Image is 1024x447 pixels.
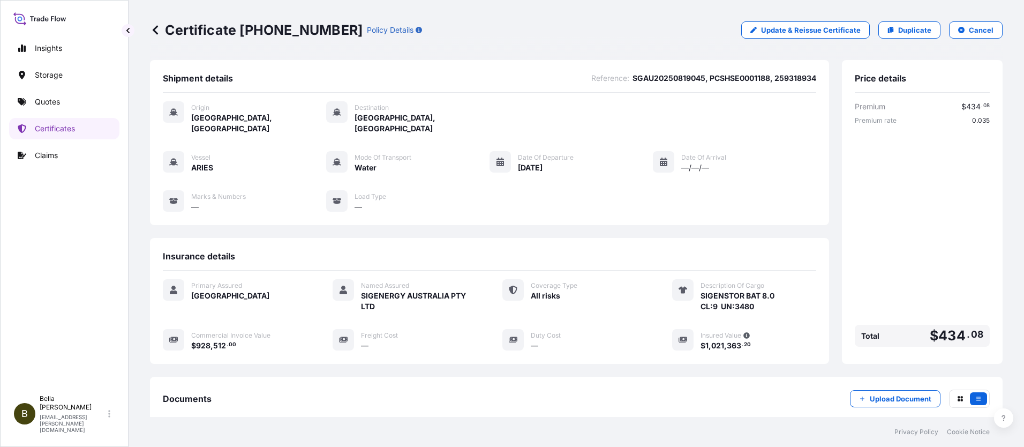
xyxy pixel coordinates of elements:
span: Mode of Transport [355,153,411,162]
span: 021 [711,342,724,349]
span: Insured Value [701,331,741,340]
span: 512 [213,342,226,349]
span: 928 [196,342,210,349]
span: Date of Arrival [681,153,726,162]
a: Update & Reissue Certificate [741,21,870,39]
span: — [361,340,368,351]
span: . [967,331,970,338]
p: Certificates [35,123,75,134]
span: Premium rate [855,116,897,125]
span: Load Type [355,192,386,201]
span: Coverage Type [531,281,577,290]
span: $ [191,342,196,349]
a: Quotes [9,91,119,113]
span: 363 [727,342,741,349]
span: B [21,408,28,419]
span: 1 [705,342,709,349]
span: Water [355,162,377,173]
span: 08 [983,104,990,108]
span: Insurance details [163,251,235,262]
span: Total [861,331,879,341]
span: [DATE] [518,162,543,173]
span: , [724,342,727,349]
span: [GEOGRAPHIC_DATA], [GEOGRAPHIC_DATA] [355,113,490,134]
p: Cancel [969,25,993,35]
span: [GEOGRAPHIC_DATA], [GEOGRAPHIC_DATA] [191,113,326,134]
span: Reference : [591,73,629,84]
span: $ [930,329,938,342]
span: Vessel [191,153,210,162]
p: Update & Reissue Certificate [761,25,861,35]
span: SIGENERGY AUSTRALIA PTY LTD [361,290,477,312]
p: Policy Details [367,25,413,35]
a: Insights [9,38,119,59]
span: . [227,343,228,347]
span: Price details [855,73,906,84]
a: Claims [9,145,119,166]
p: Upload Document [870,393,931,404]
p: Certificate [PHONE_NUMBER] [150,21,363,39]
span: Description Of Cargo [701,281,764,290]
button: Cancel [949,21,1003,39]
span: [GEOGRAPHIC_DATA] [191,290,269,301]
span: . [742,343,743,347]
button: Upload Document [850,390,940,407]
a: Privacy Policy [894,428,938,436]
p: Claims [35,150,58,161]
p: Quotes [35,96,60,107]
span: 20 [744,343,751,347]
span: 434 [938,329,966,342]
p: Duplicate [898,25,931,35]
span: Commercial Invoice Value [191,331,270,340]
span: — [531,340,538,351]
span: Duty Cost [531,331,561,340]
span: All risks [531,290,560,301]
a: Certificates [9,118,119,139]
span: SIGENSTOR BAT 8.0 CL:9 UN:3480 [701,290,774,312]
span: , [210,342,213,349]
p: [EMAIL_ADDRESS][PERSON_NAME][DOMAIN_NAME] [40,414,106,433]
span: 434 [966,103,981,110]
span: Documents [163,393,212,404]
a: Cookie Notice [947,428,990,436]
span: — [191,202,199,212]
span: — [355,202,362,212]
span: Named Assured [361,281,409,290]
span: 0.035 [972,116,990,125]
span: Marks & Numbers [191,192,246,201]
span: $ [701,342,705,349]
span: Date of Departure [518,153,574,162]
span: SGAU20250819045, PCSHSE0001188, 259318934 [633,73,816,84]
span: —/—/— [681,162,709,173]
a: Duplicate [878,21,940,39]
p: Bella [PERSON_NAME] [40,394,106,412]
span: Freight Cost [361,331,398,340]
span: Shipment details [163,73,233,84]
span: Origin [191,103,209,112]
span: $ [961,103,966,110]
span: Premium [855,101,885,112]
span: Primary Assured [191,281,242,290]
span: 08 [971,331,983,338]
a: Storage [9,64,119,86]
p: Insights [35,43,62,54]
span: ARIES [191,162,213,173]
span: , [709,342,711,349]
span: . [981,104,983,108]
span: 00 [229,343,236,347]
span: Destination [355,103,389,112]
p: Storage [35,70,63,80]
